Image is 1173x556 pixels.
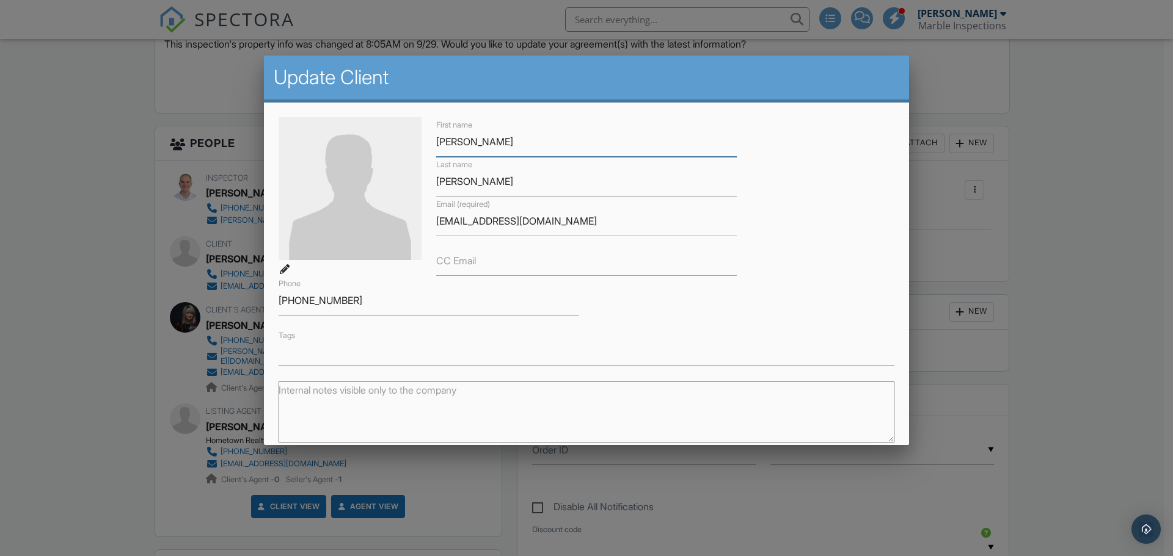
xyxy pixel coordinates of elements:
[436,199,490,210] label: Email (required)
[274,65,899,90] h2: Update Client
[1131,514,1161,544] div: Open Intercom Messenger
[279,331,295,340] label: Tags
[436,159,472,170] label: Last name
[279,383,456,397] label: Internal notes visible only to the company
[436,120,472,131] label: First name
[279,278,301,289] label: Phone
[279,117,422,260] img: default-user-f0147aede5fd5fa78ca7ade42f37bd4542148d508eef1c3d3ea960f66861d68b.jpg
[436,254,476,267] label: CC Email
